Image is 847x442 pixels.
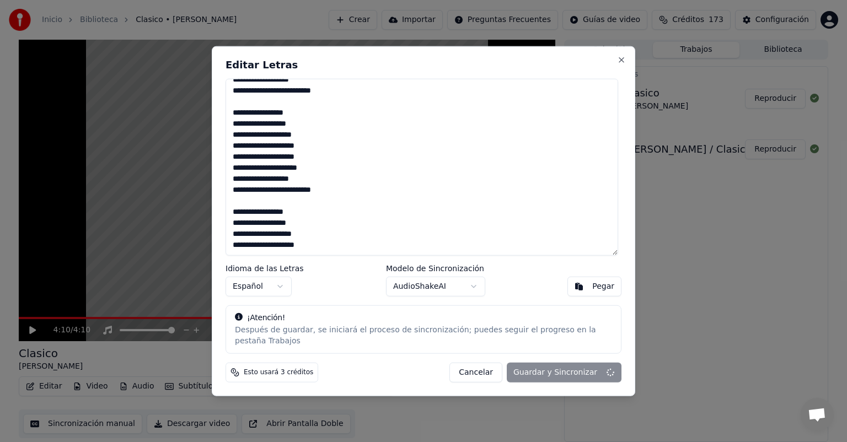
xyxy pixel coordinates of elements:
label: Modelo de Sincronización [386,264,485,272]
div: Pegar [592,281,614,292]
div: Después de guardar, se iniciará el proceso de sincronización; puedes seguir el progreso en la pes... [235,324,612,346]
div: ¡Atención! [235,312,612,323]
button: Cancelar [449,362,502,382]
button: Pegar [567,276,621,296]
label: Idioma de las Letras [226,264,304,272]
span: Esto usará 3 créditos [244,368,313,376]
h2: Editar Letras [226,60,621,70]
